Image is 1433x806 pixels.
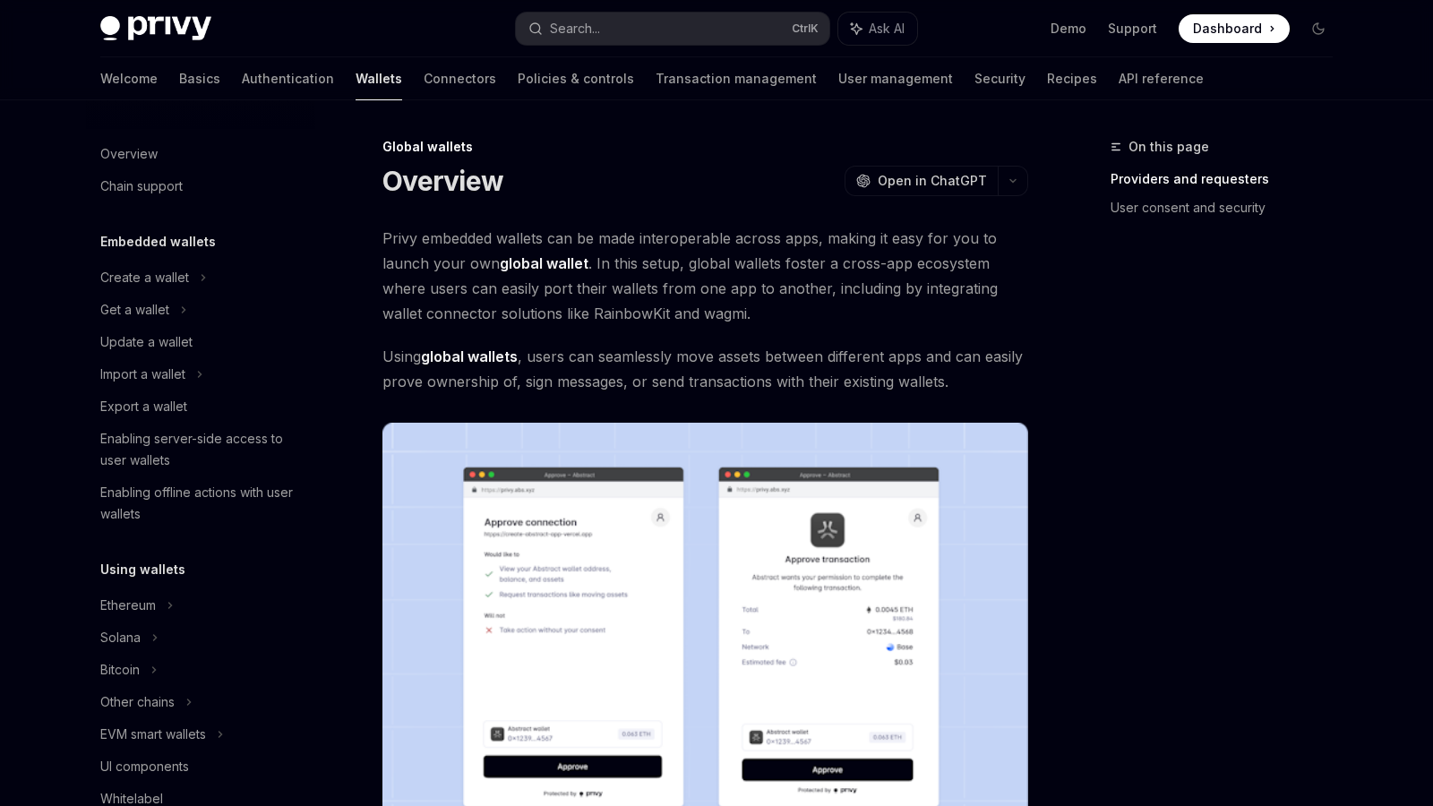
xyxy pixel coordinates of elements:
div: Other chains [100,691,175,713]
div: Update a wallet [100,331,193,353]
strong: global wallets [421,347,518,365]
div: Ethereum [100,595,156,616]
span: Open in ChatGPT [878,172,987,190]
div: EVM smart wallets [100,724,206,745]
span: Ask AI [869,20,905,38]
div: Create a wallet [100,267,189,288]
div: Chain support [100,176,183,197]
button: Toggle dark mode [1304,14,1333,43]
button: Ask AI [838,13,917,45]
h5: Using wallets [100,559,185,580]
img: dark logo [100,16,211,41]
button: Open in ChatGPT [845,166,998,196]
a: Demo [1051,20,1086,38]
a: API reference [1119,57,1204,100]
h5: Embedded wallets [100,231,216,253]
a: User consent and security [1111,193,1347,222]
a: Welcome [100,57,158,100]
a: Support [1108,20,1157,38]
div: Export a wallet [100,396,187,417]
span: Dashboard [1193,20,1262,38]
a: Providers and requesters [1111,165,1347,193]
a: Enabling server-side access to user wallets [86,423,315,476]
a: Export a wallet [86,390,315,423]
div: Global wallets [382,138,1028,156]
div: Get a wallet [100,299,169,321]
a: Update a wallet [86,326,315,358]
div: Solana [100,627,141,648]
div: Search... [550,18,600,39]
div: UI components [100,756,189,777]
a: Transaction management [656,57,817,100]
a: Connectors [424,57,496,100]
a: Overview [86,138,315,170]
a: Dashboard [1179,14,1290,43]
div: Overview [100,143,158,165]
a: Wallets [356,57,402,100]
span: On this page [1128,136,1209,158]
a: Policies & controls [518,57,634,100]
span: Privy embedded wallets can be made interoperable across apps, making it easy for you to launch yo... [382,226,1028,326]
a: Recipes [1047,57,1097,100]
a: Chain support [86,170,315,202]
button: Search...CtrlK [516,13,829,45]
a: Authentication [242,57,334,100]
a: Security [974,57,1025,100]
div: Enabling offline actions with user wallets [100,482,305,525]
span: Using , users can seamlessly move assets between different apps and can easily prove ownership of... [382,344,1028,394]
a: User management [838,57,953,100]
a: UI components [86,750,315,783]
span: Ctrl K [792,21,819,36]
h1: Overview [382,165,503,197]
div: Enabling server-side access to user wallets [100,428,305,471]
div: Import a wallet [100,364,185,385]
a: Basics [179,57,220,100]
div: Bitcoin [100,659,140,681]
a: Enabling offline actions with user wallets [86,476,315,530]
strong: global wallet [500,254,588,272]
